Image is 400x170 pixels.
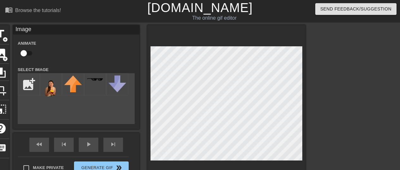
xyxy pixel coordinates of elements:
[13,25,139,35] div: Image
[3,37,8,42] span: add_circle
[109,141,117,148] span: skip_next
[147,1,253,15] a: [DOMAIN_NAME]
[18,67,49,73] label: Select Image
[85,141,92,148] span: play_arrow
[320,5,391,13] span: Send Feedback/Suggestion
[86,78,104,81] img: deal-with-it.png
[64,75,82,92] img: upvote.png
[42,75,60,99] img: KrtMz-IMG_6130-removebg-preview.png
[5,6,13,14] span: menu_book
[35,141,43,148] span: fast_rewind
[5,6,61,16] a: Browse the tutorials!
[315,3,397,15] button: Send Feedback/Suggestion
[137,14,292,22] div: The online gif editor
[108,75,126,92] img: downvote.png
[60,141,68,148] span: skip_previous
[15,8,61,13] div: Browse the tutorials!
[18,40,36,47] label: Animate
[3,56,8,62] span: add_circle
